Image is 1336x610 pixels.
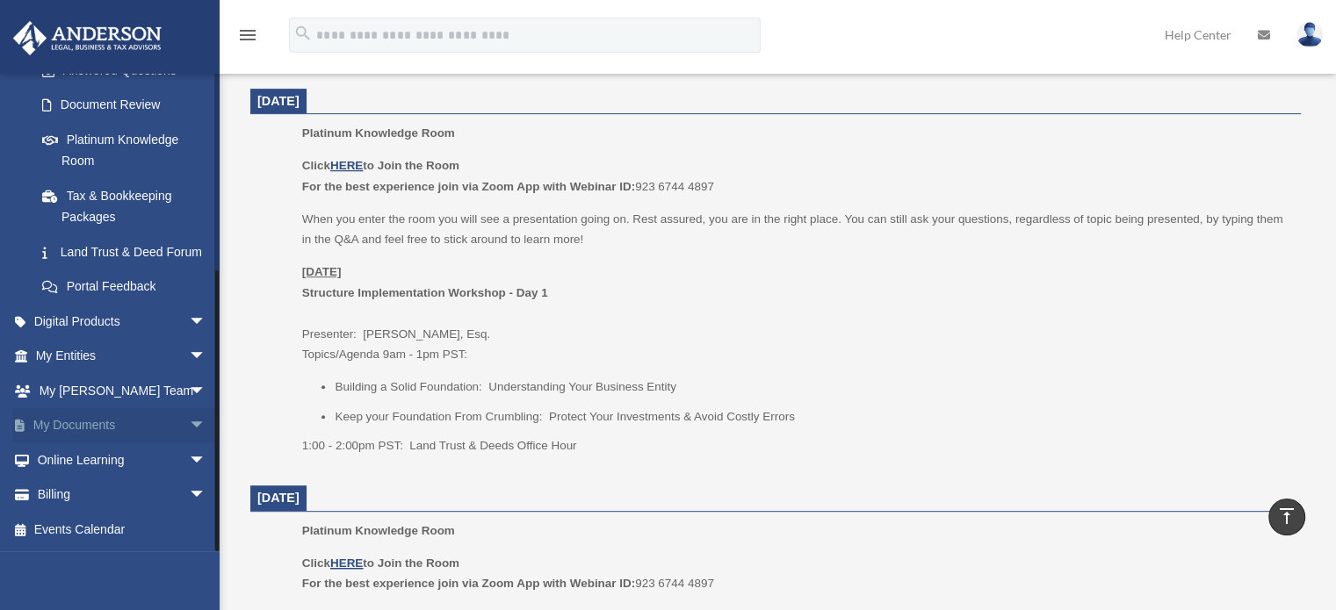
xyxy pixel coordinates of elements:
b: Structure Implementation Workshop - Day 1 [302,286,548,299]
a: Events Calendar [12,512,233,547]
span: arrow_drop_down [189,339,224,375]
img: User Pic [1296,22,1323,47]
a: menu [237,31,258,46]
a: Online Learningarrow_drop_down [12,442,233,477]
i: vertical_align_top [1276,506,1297,527]
b: For the best experience join via Zoom App with Webinar ID: [302,180,635,193]
a: Tax & Bookkeeping Packages [25,178,233,234]
p: 923 6744 4897 [302,155,1289,197]
span: arrow_drop_down [189,477,224,513]
a: HERE [330,556,363,570]
a: Land Trust & Deed Forum [25,234,233,269]
span: arrow_drop_down [189,408,224,444]
b: Click to Join the Room [302,159,459,172]
a: Digital Productsarrow_drop_down [12,304,233,339]
span: arrow_drop_down [189,373,224,409]
span: Platinum Knowledge Room [302,126,455,140]
i: search [293,24,313,43]
p: 923 6744 4897 [302,553,1289,594]
span: arrow_drop_down [189,304,224,340]
a: My [PERSON_NAME] Teamarrow_drop_down [12,373,233,408]
span: [DATE] [257,94,300,108]
a: Portal Feedback [25,269,233,305]
a: My Entitiesarrow_drop_down [12,339,233,374]
a: Document Review [25,88,233,123]
span: [DATE] [257,491,300,505]
b: For the best experience join via Zoom App with Webinar ID: [302,577,635,590]
b: Click to Join the Room [302,556,459,570]
li: Building a Solid Foundation: Understanding Your Business Entity [335,377,1289,398]
i: menu [237,25,258,46]
li: Keep your Foundation From Crumbling: Protect Your Investments & Avoid Costly Errors [335,406,1289,427]
u: [DATE] [302,265,342,278]
span: arrow_drop_down [189,442,224,478]
p: Presenter: [PERSON_NAME], Esq. Topics/Agenda 9am - 1pm PST: [302,262,1289,365]
a: Billingarrow_drop_down [12,477,233,513]
img: Anderson Advisors Platinum Portal [8,21,167,55]
a: My Documentsarrow_drop_down [12,408,233,443]
p: 1:00 - 2:00pm PST: Land Trust & Deeds Office Hour [302,435,1289,456]
p: When you enter the room you will see a presentation going on. Rest assured, you are in the right ... [302,209,1289,250]
a: vertical_align_top [1268,499,1305,535]
a: HERE [330,159,363,172]
span: Platinum Knowledge Room [302,524,455,537]
a: Platinum Knowledge Room [25,122,224,178]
